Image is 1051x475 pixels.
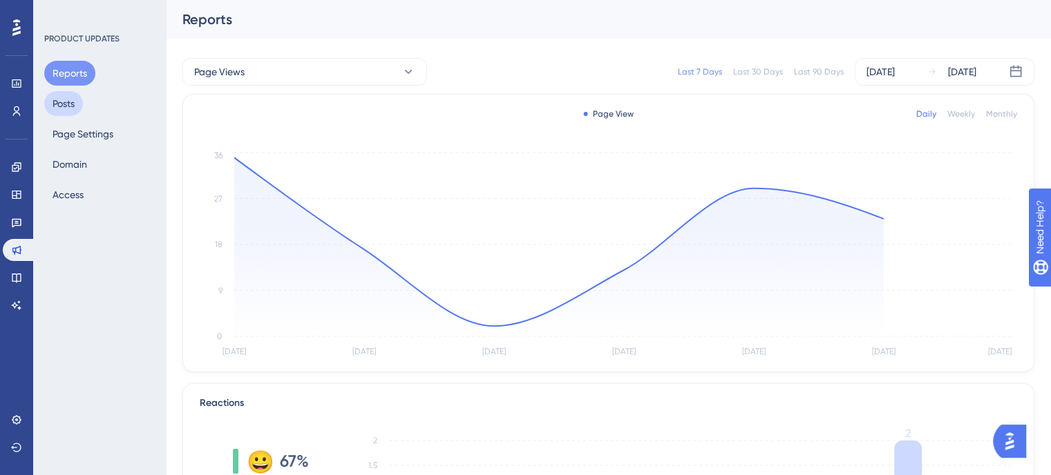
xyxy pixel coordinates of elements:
[32,3,86,20] span: Need Help?
[794,66,844,77] div: Last 90 Days
[612,347,636,356] tspan: [DATE]
[678,66,722,77] div: Last 7 Days
[182,10,1000,29] div: Reports
[742,347,766,356] tspan: [DATE]
[583,108,634,119] div: Page View
[44,61,95,86] button: Reports
[44,91,83,116] button: Posts
[44,152,95,177] button: Domain
[200,395,1017,411] div: Reactions
[993,420,1034,462] iframe: UserGuiding AI Assistant Launcher
[368,461,377,470] tspan: 1.5
[222,347,246,356] tspan: [DATE]
[44,33,120,44] div: PRODUCT UPDATES
[867,64,895,80] div: [DATE]
[182,58,427,86] button: Page Views
[986,108,1017,119] div: Monthly
[872,347,896,356] tspan: [DATE]
[947,108,975,119] div: Weekly
[988,347,1012,356] tspan: [DATE]
[215,240,222,249] tspan: 18
[482,347,506,356] tspan: [DATE]
[217,331,222,341] tspan: 0
[916,108,936,119] div: Daily
[44,122,122,146] button: Page Settings
[194,64,245,80] span: Page Views
[214,151,222,160] tspan: 36
[733,66,783,77] div: Last 30 Days
[280,450,309,472] span: 67%
[247,450,269,472] div: 😀
[352,347,376,356] tspan: [DATE]
[44,182,92,207] button: Access
[214,194,222,204] tspan: 27
[905,427,911,440] tspan: 2
[218,286,222,295] tspan: 9
[948,64,976,80] div: [DATE]
[373,436,377,445] tspan: 2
